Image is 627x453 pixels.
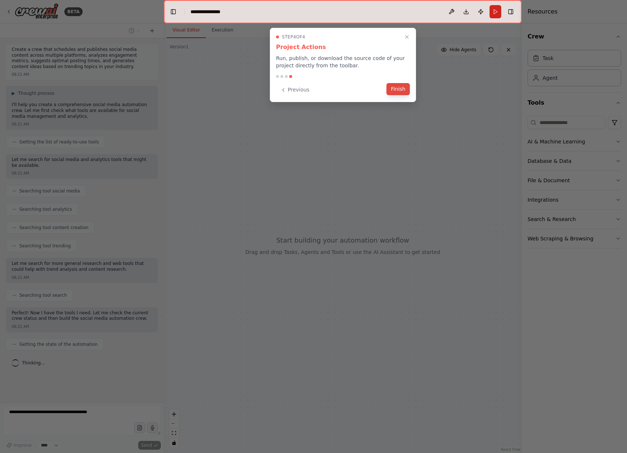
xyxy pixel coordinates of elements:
button: Close walkthrough [403,33,411,41]
h3: Project Actions [276,43,410,52]
p: Run, publish, or download the source code of your project directly from the toolbar. [276,55,410,69]
button: Hide left sidebar [168,7,178,17]
button: Previous [276,84,314,96]
span: Step 4 of 4 [282,34,305,40]
button: Finish [386,83,410,95]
